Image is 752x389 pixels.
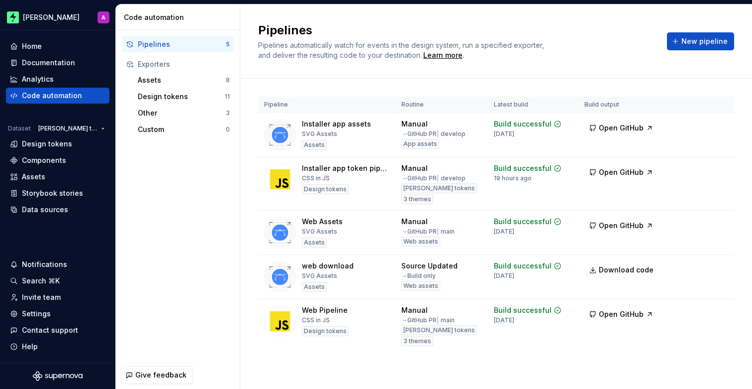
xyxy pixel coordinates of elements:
[599,167,644,177] span: Open GitHub
[302,184,349,194] div: Design tokens
[6,71,109,87] a: Analytics
[134,72,234,88] button: Assets8
[584,119,658,137] button: Open GitHub
[584,305,658,323] button: Open GitHub
[401,139,439,149] div: App assets
[302,140,327,150] div: Assets
[2,6,113,28] button: [PERSON_NAME]A
[121,366,193,384] button: Give feedback
[122,36,234,52] button: Pipelines5
[134,122,234,137] button: Custom0
[6,38,109,54] a: Home
[302,163,389,173] div: Installer app token pipeline
[584,261,660,279] a: Download code
[6,88,109,104] a: Code automation
[23,12,80,22] div: [PERSON_NAME]
[6,339,109,355] button: Help
[34,122,109,135] button: [PERSON_NAME] tokens
[134,89,234,105] button: Design tokens11
[226,40,230,48] div: 5
[101,13,105,21] div: A
[22,205,68,215] div: Data sources
[22,309,51,319] div: Settings
[22,292,61,302] div: Invite team
[22,74,54,84] div: Analytics
[578,97,666,113] th: Build output
[226,126,230,133] div: 0
[138,108,226,118] div: Other
[401,325,477,335] div: [PERSON_NAME] tokens
[494,305,552,315] div: Build successful
[134,105,234,121] button: Other3
[437,228,439,235] span: |
[302,119,371,129] div: Installer app assets
[423,50,463,60] a: Learn more
[6,185,109,201] a: Storybook stories
[401,163,428,173] div: Manual
[22,139,72,149] div: Design tokens
[401,272,436,280] div: → Build only
[584,223,658,231] a: Open GitHub
[599,123,644,133] span: Open GitHub
[403,195,431,203] span: 3 themes
[302,261,354,271] div: web download
[401,217,428,227] div: Manual
[22,276,60,286] div: Search ⌘K
[599,309,644,319] span: Open GitHub
[584,311,658,320] a: Open GitHub
[494,119,552,129] div: Build successful
[437,316,439,324] span: |
[6,169,109,185] a: Assets
[226,109,230,117] div: 3
[599,265,654,275] span: Download code
[22,91,82,101] div: Code automation
[302,282,327,292] div: Assets
[138,92,225,102] div: Design tokens
[22,172,45,182] div: Assets
[138,75,226,85] div: Assets
[22,259,67,269] div: Notifications
[584,169,658,178] a: Open GitHub
[681,36,728,46] span: New pipeline
[225,93,230,101] div: 11
[401,130,466,138] div: → GitHub PR develop
[138,59,230,69] div: Exporters
[494,163,552,173] div: Build successful
[22,41,42,51] div: Home
[6,136,109,152] a: Design tokens
[6,257,109,272] button: Notifications
[401,174,466,182] div: → GitHub PR develop
[401,228,455,236] div: → GitHub PR main
[401,119,428,129] div: Manual
[401,237,440,247] div: Web assets
[22,188,83,198] div: Storybook stories
[6,289,109,305] a: Invite team
[302,238,327,248] div: Assets
[401,316,455,324] div: → GitHub PR main
[395,97,487,113] th: Routine
[302,174,330,182] div: CSS in JS
[302,228,337,236] div: SVG Assets
[6,273,109,289] button: Search ⌘K
[494,316,514,324] div: [DATE]
[584,217,658,235] button: Open GitHub
[494,272,514,280] div: [DATE]
[422,52,464,59] span: .
[401,261,458,271] div: Source Updated
[401,183,477,193] div: [PERSON_NAME] tokens
[226,76,230,84] div: 8
[6,322,109,338] button: Contact support
[7,11,19,23] img: f96ba1ec-f50a-46f8-b004-b3e0575dda59.png
[33,371,83,381] a: Supernova Logo
[8,125,31,132] div: Dataset
[22,325,78,335] div: Contact support
[6,55,109,71] a: Documentation
[584,163,658,181] button: Open GitHub
[584,125,658,133] a: Open GitHub
[138,39,226,49] div: Pipelines
[667,32,734,50] button: New pipeline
